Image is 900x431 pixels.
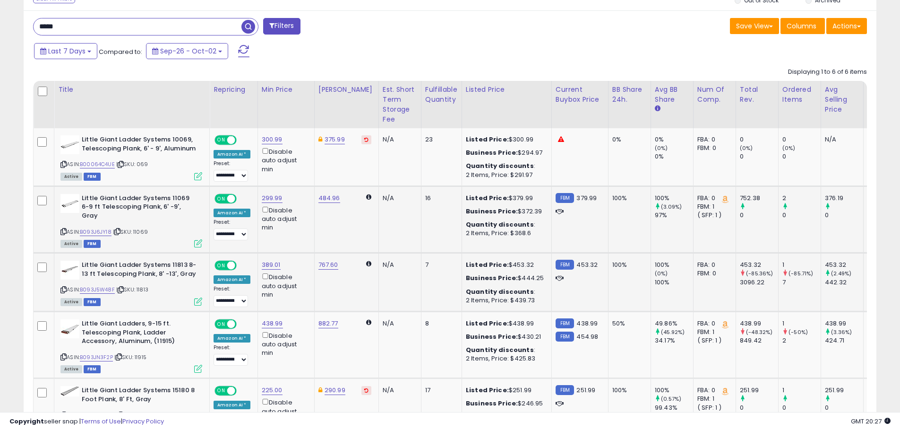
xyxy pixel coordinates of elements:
[9,417,164,426] div: seller snap | |
[466,273,518,282] b: Business Price:
[235,387,250,395] span: OFF
[782,261,821,269] div: 1
[383,135,414,144] div: N/A
[60,319,79,338] img: 41UItT1YNSS._SL40_.jpg
[740,386,778,395] div: 251.99
[576,386,595,395] span: 251.99
[825,261,863,269] div: 453.32
[697,395,729,403] div: FBM: 1
[746,270,773,277] small: (-85.36%)
[81,417,121,426] a: Terms of Use
[318,85,375,95] div: [PERSON_NAME]
[740,85,774,105] div: Total Rev.
[466,148,518,157] b: Business Price:
[697,135,729,144] div: FBA: 0
[466,149,544,157] div: $294.97
[82,386,197,406] b: Little Giant Ladder Systems 15180 8 Foot Plank, 8' Ft, Gray
[466,135,544,144] div: $300.99
[99,47,142,56] span: Compared to:
[325,386,345,395] a: 290.99
[466,171,544,179] div: 2 Items, Price: $291.97
[466,162,544,170] div: :
[782,85,817,105] div: Ordered Items
[697,269,729,278] div: FBM: 0
[214,150,250,158] div: Amazon AI *
[556,85,604,105] div: Current Buybox Price
[262,260,281,270] a: 389.01
[318,194,340,203] a: 484.96
[789,270,813,277] small: (-85.71%)
[466,346,544,354] div: :
[466,332,518,341] b: Business Price:
[235,320,250,328] span: OFF
[466,399,544,408] div: $246.95
[825,211,863,220] div: 0
[466,135,509,144] b: Listed Price:
[655,85,689,105] div: Avg BB Share
[425,261,454,269] div: 7
[697,85,732,105] div: Num of Comp.
[82,135,197,155] b: Little Giant Ladder Systems 10069, Telescoping Plank, 6' - 9', Aluminum
[82,194,197,223] b: Little Giant Ladder Systems 11069 6-9 ft Telescoping Plank, 6' -9', Gray
[466,288,544,296] div: :
[831,270,851,277] small: (2.49%)
[114,353,146,361] span: | SKU: 11915
[160,46,216,56] span: Sep-26 - Oct-02
[262,330,307,358] div: Disable auto adjust min
[60,135,79,154] img: 3104NnaGi+L._SL40_.jpg
[825,194,863,202] div: 376.19
[215,194,227,202] span: ON
[466,333,544,341] div: $430.21
[466,220,534,229] b: Quantity discounts
[780,18,825,34] button: Columns
[116,160,148,168] span: | SKU: 069
[825,319,863,328] div: 438.99
[576,260,598,269] span: 453.32
[782,135,821,144] div: 0
[262,194,283,203] a: 299.99
[782,278,821,287] div: 7
[60,319,202,372] div: ASIN:
[740,336,778,345] div: 849.42
[655,144,668,152] small: (0%)
[214,219,250,240] div: Preset:
[787,21,816,31] span: Columns
[655,319,693,328] div: 49.86%
[425,319,454,328] div: 8
[661,328,685,336] small: (45.92%)
[383,85,417,124] div: Est. Short Term Storage Fee
[782,319,821,328] div: 1
[697,328,729,336] div: FBM: 1
[425,85,458,105] div: Fulfillable Quantity
[58,85,206,95] div: Title
[466,207,518,216] b: Business Price:
[9,417,44,426] strong: Copyright
[655,152,693,161] div: 0%
[655,194,693,202] div: 100%
[60,365,82,373] span: All listings currently available for purchase on Amazon
[825,135,856,144] div: N/A
[60,173,82,181] span: All listings currently available for purchase on Amazon
[425,194,454,202] div: 16
[325,135,345,144] a: 375.99
[466,386,509,395] b: Listed Price:
[262,386,283,395] a: 225.00
[466,207,544,216] div: $372.39
[84,240,101,248] span: FBM
[60,298,82,306] span: All listings currently available for purchase on Amazon
[788,68,867,77] div: Displaying 1 to 6 of 6 items
[60,261,202,305] div: ASIN:
[113,228,148,236] span: | SKU: 11069
[214,286,250,307] div: Preset:
[466,194,544,202] div: $379.99
[383,261,414,269] div: N/A
[48,46,86,56] span: Last 7 Days
[697,194,729,202] div: FBA: 0
[80,160,115,168] a: B00064C4UE
[831,328,852,336] small: (3.36%)
[697,319,729,328] div: FBA: 0
[466,229,544,237] div: 2 Items, Price: $368.6
[466,354,544,363] div: 2 Items, Price: $425.83
[84,365,101,373] span: FBM
[215,136,227,144] span: ON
